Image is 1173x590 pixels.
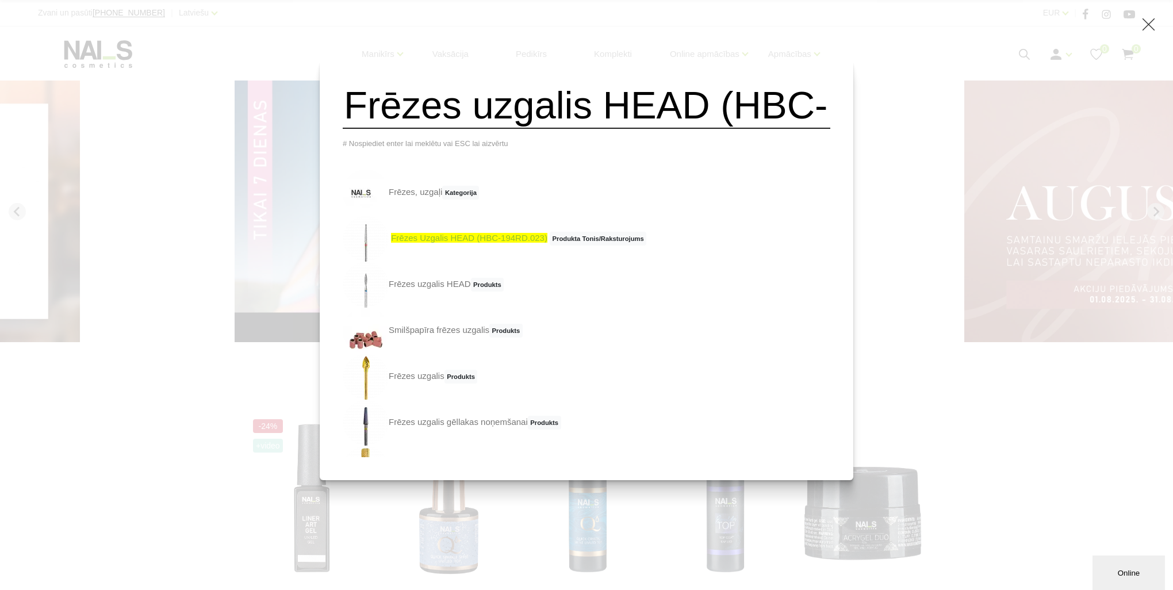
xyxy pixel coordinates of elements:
[550,232,646,246] span: Produkta Tonis/Raksturojums
[343,216,389,262] img: Frēzes uzgaļi ātrai un efektīvai gēla un gēllaku noņemšanai, aparāta manikīra un aparāta pedikīra...
[343,354,477,400] a: Frēzes uzgalisProdukts
[1092,553,1167,590] iframe: chat widget
[471,278,504,292] span: Produkts
[528,416,561,430] span: Produkts
[489,324,523,338] span: Produkts
[343,170,479,216] a: Frēzes, uzgaļiKategorija
[343,139,508,148] span: # Nospiediet enter lai meklētu vai ESC lai aizvērtu
[343,216,646,262] a: Frēzes uzgalis HEAD (HBC-194RD.023) Produkta Tonis/Raksturojums
[442,186,479,200] span: Kategorija
[444,370,478,384] span: Produkts
[343,308,523,354] a: Smilšpapīra frēzes uzgalisProdukts
[391,233,547,243] span: Frēzes uzgalis HEAD (HBC-194RD.023)
[343,400,561,446] a: Frēzes uzgalis gēllakas noņemšanaiProdukts
[343,446,592,492] a: Titāna frēzes uzgalis gēla/akrila noņemšanaiProdukts
[343,262,504,308] a: Frēzes uzgalis HEADProdukts
[343,82,830,129] input: Meklēt produktus ...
